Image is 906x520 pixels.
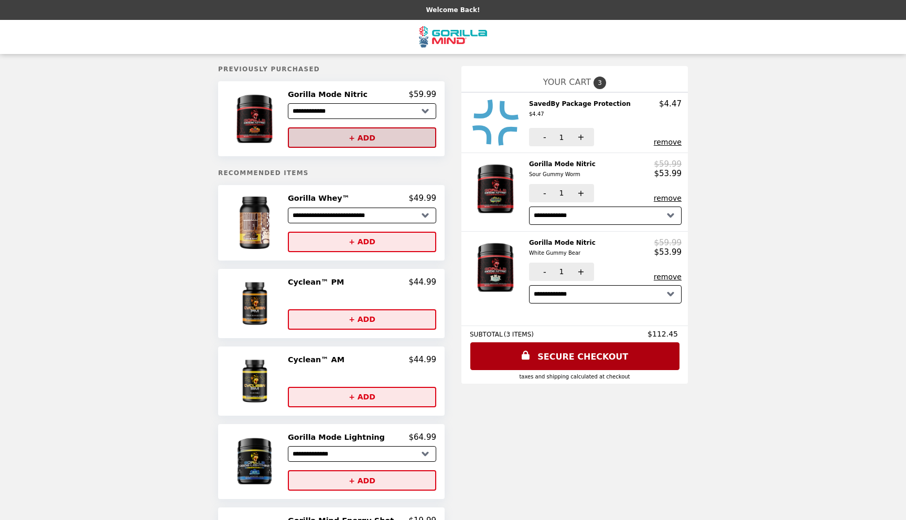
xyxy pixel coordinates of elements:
[419,26,487,48] img: Brand Logo
[225,193,286,252] img: Gorilla Whey™
[529,99,635,120] h2: SavedBy Package Protection
[288,446,436,462] select: Select a product variant
[229,277,284,330] img: Cyclean™ PM
[654,169,682,178] p: $53.99
[470,331,504,338] span: SUBTOTAL
[529,263,558,281] button: -
[288,387,436,407] button: + ADD
[529,159,600,180] h2: Gorilla Mode Nitric
[218,169,445,177] h5: Recommended Items
[288,355,349,364] h2: Cyclean™ AM
[408,355,436,364] p: $44.99
[288,90,372,99] h2: Gorilla Mode Nitric
[654,247,682,257] p: $53.99
[504,331,534,338] span: ( 3 ITEMS )
[529,248,596,258] div: White Gummy Bear
[466,159,527,218] img: Gorilla Mode Nitric
[229,355,284,407] img: Cyclean™ AM
[543,77,591,87] span: YOUR CART
[288,232,436,252] button: + ADD
[288,470,436,491] button: + ADD
[288,208,436,223] select: Select a product variant
[218,66,445,73] h5: Previously Purchased
[559,267,564,276] span: 1
[288,309,436,330] button: + ADD
[529,184,558,202] button: -
[565,184,594,202] button: +
[654,138,682,146] button: remove
[529,170,596,179] div: Sour Gummy Worm
[654,159,682,169] p: $59.99
[529,285,682,304] select: Select a subscription option
[648,330,679,338] span: $112.45
[288,277,348,287] h2: Cyclean™ PM
[529,207,682,225] select: Select a subscription option
[225,90,286,148] img: Gorilla Mode Nitric
[594,77,606,89] span: 3
[559,133,564,142] span: 1
[565,128,594,146] button: +
[565,263,594,281] button: +
[559,189,564,197] span: 1
[654,238,682,247] p: $59.99
[408,432,436,442] p: $64.99
[466,238,527,297] img: Gorilla Mode Nitric
[529,110,631,119] div: $4.47
[288,103,436,119] select: Select a product variant
[654,194,682,202] button: remove
[470,374,679,380] div: Taxes and Shipping calculated at checkout
[472,99,522,146] img: SavedBy Package Protection
[529,128,558,146] button: -
[288,432,389,442] h2: Gorilla Mode Lightning
[659,99,682,109] p: $4.47
[288,193,354,203] h2: Gorilla Whey™
[408,277,436,287] p: $44.99
[408,90,436,99] p: $59.99
[426,6,480,14] p: Welcome Back!
[408,193,436,203] p: $49.99
[654,273,682,281] button: remove
[288,127,436,148] button: + ADD
[470,342,679,370] a: SECURE CHECKOUT
[225,432,286,491] img: Gorilla Mode Lightning
[529,238,600,258] h2: Gorilla Mode Nitric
